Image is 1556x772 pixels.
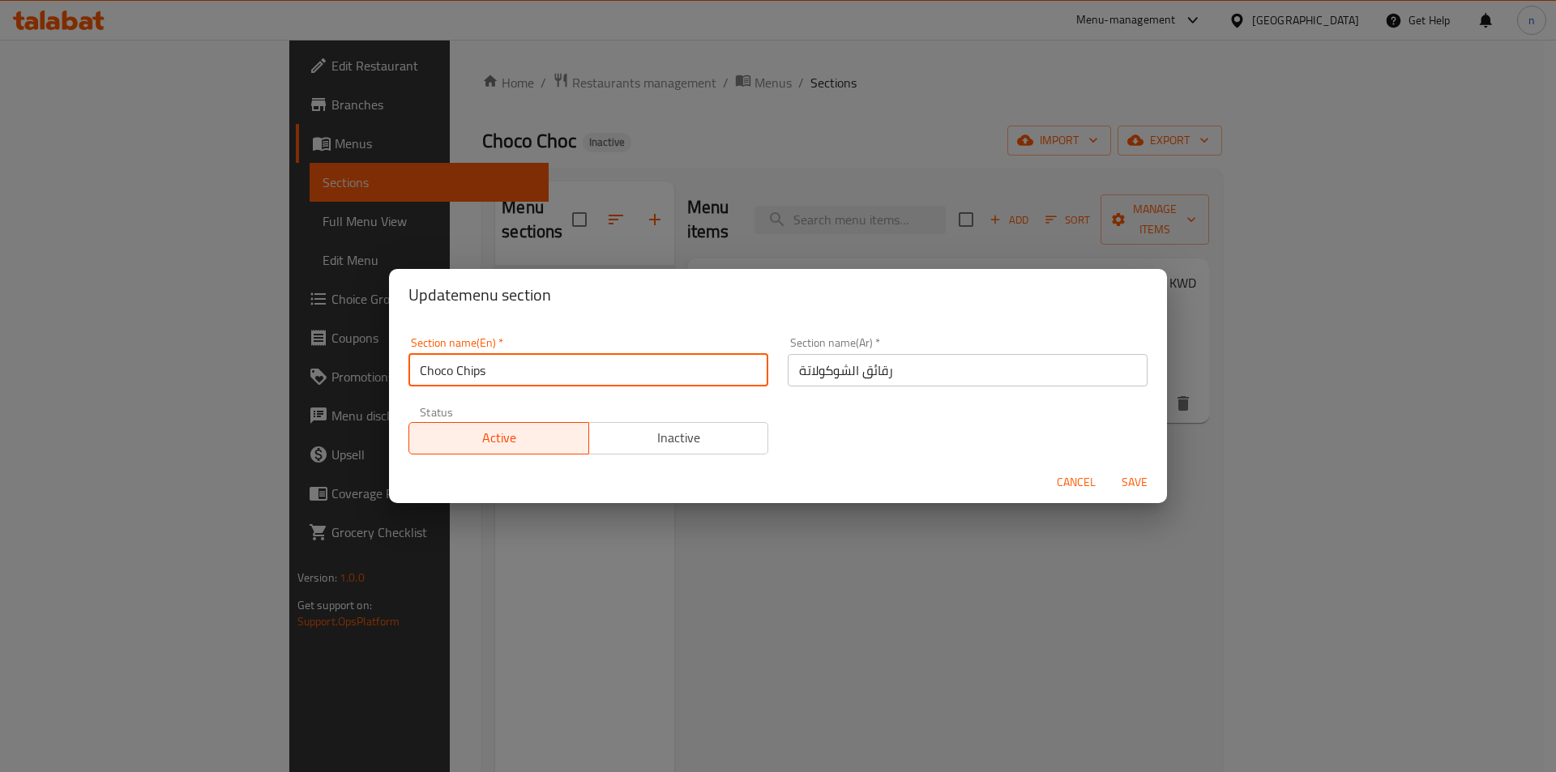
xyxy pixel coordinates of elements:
span: Save [1115,472,1154,493]
button: Inactive [588,422,769,454]
span: Inactive [596,426,763,450]
span: Active [416,426,583,450]
input: Please enter section name(en) [408,354,768,386]
input: Please enter section name(ar) [788,354,1148,386]
h2: Update menu section [408,282,1148,308]
span: Cancel [1057,472,1096,493]
button: Active [408,422,589,454]
button: Cancel [1050,467,1102,497]
button: Save [1109,467,1161,497]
